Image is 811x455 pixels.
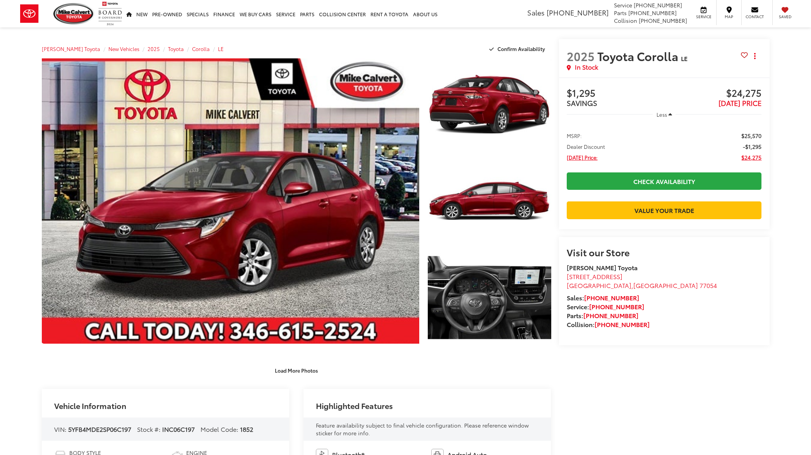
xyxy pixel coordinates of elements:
img: 2025 Toyota Corolla LE [38,57,423,345]
strong: Parts: [567,311,638,320]
span: Service [614,1,632,9]
span: Parts [614,9,627,17]
span: 1852 [240,424,253,433]
button: Load More Photos [269,363,323,377]
span: , [567,281,717,290]
img: 2025 Toyota Corolla LE [427,57,552,152]
button: Confirm Availability [485,42,551,56]
span: LE [681,54,688,63]
span: 77054 [700,281,717,290]
span: $25,570 [741,132,761,140]
a: Expand Photo 1 [428,58,551,151]
a: [STREET_ADDRESS] [GEOGRAPHIC_DATA],[GEOGRAPHIC_DATA] 77054 [567,272,717,290]
h2: Highlighted Features [316,401,393,410]
a: Check Availability [567,172,762,190]
span: -$1,295 [743,143,761,150]
a: Expand Photo 0 [42,58,420,344]
strong: Sales: [567,293,639,302]
span: $1,295 [567,88,664,99]
span: Sales [527,7,545,17]
span: [DATE] Price: [567,153,598,161]
span: dropdown dots [754,53,756,59]
span: Service [695,14,712,19]
a: Toyota [168,45,184,52]
span: [PHONE_NUMBER] [628,9,677,17]
span: Feature availability subject to final vehicle configuration. Please reference window sticker for ... [316,421,529,437]
span: [DATE] PRICE [718,98,761,108]
a: [PHONE_NUMBER] [583,311,638,320]
a: Corolla [192,45,210,52]
h2: Vehicle Information [54,401,126,410]
span: 5YFB4MDE2SP06C197 [68,424,131,433]
span: Contact [746,14,764,19]
img: 2025 Toyota Corolla LE [427,154,552,248]
span: Map [720,14,737,19]
a: [PHONE_NUMBER] [584,293,639,302]
span: [GEOGRAPHIC_DATA] [633,281,698,290]
a: Expand Photo 3 [428,252,551,344]
a: [PHONE_NUMBER] [589,302,644,311]
span: MSRP: [567,132,582,140]
span: [PHONE_NUMBER] [639,17,687,24]
a: Expand Photo 2 [428,155,551,247]
a: [PERSON_NAME] Toyota [42,45,100,52]
button: Less [653,107,676,121]
button: Actions [748,49,761,63]
span: [PHONE_NUMBER] [547,7,609,17]
strong: [PERSON_NAME] Toyota [567,263,638,272]
span: [PHONE_NUMBER] [634,1,682,9]
span: Saved [777,14,794,19]
span: Toyota Corolla [597,48,681,64]
span: INC06C197 [162,424,195,433]
h2: Visit our Store [567,247,762,257]
a: New Vehicles [108,45,139,52]
span: In Stock [575,63,598,72]
img: 2025 Toyota Corolla LE [427,251,552,345]
span: Model Code: [201,424,238,433]
span: Less [657,111,667,118]
span: SAVINGS [567,98,597,108]
a: LE [218,45,224,52]
span: Collision [614,17,637,24]
img: Mike Calvert Toyota [53,3,94,24]
span: Dealer Discount [567,143,605,150]
span: $24,275 [664,88,762,99]
strong: Collision: [567,320,650,329]
span: 2025 [567,48,595,64]
span: [GEOGRAPHIC_DATA] [567,281,631,290]
span: [STREET_ADDRESS] [567,272,622,281]
span: VIN: [54,424,67,433]
span: $24,275 [741,153,761,161]
a: 2025 [147,45,160,52]
a: Value Your Trade [567,201,762,219]
span: Stock #: [137,424,161,433]
a: [PHONE_NUMBER] [595,320,650,329]
strong: Service: [567,302,644,311]
span: Confirm Availability [497,45,545,52]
